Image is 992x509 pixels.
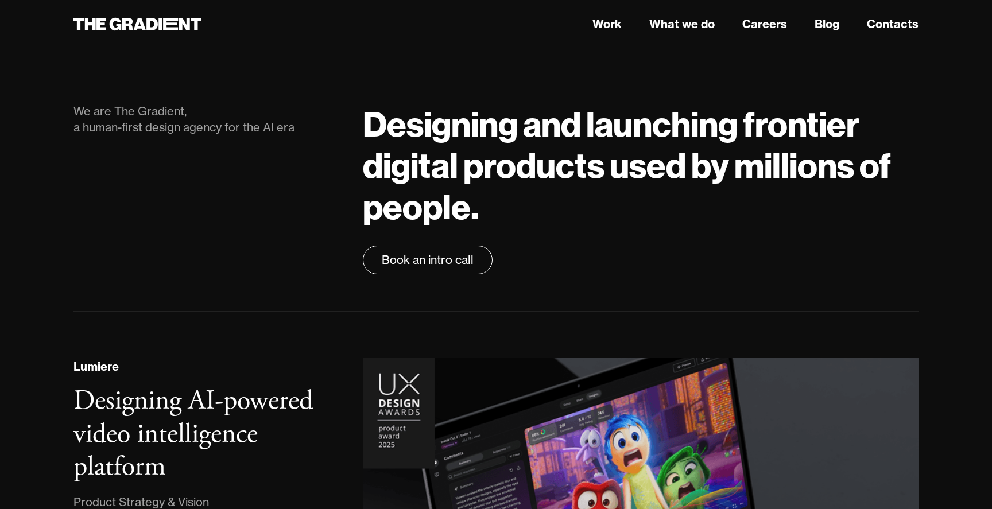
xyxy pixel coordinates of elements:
a: What we do [649,15,715,33]
a: Book an intro call [363,246,493,274]
h1: Designing and launching frontier digital products used by millions of people. [363,103,919,227]
a: Blog [815,15,839,33]
h3: Designing AI-powered video intelligence platform [73,383,313,484]
a: Work [592,15,622,33]
a: Contacts [867,15,919,33]
a: Careers [742,15,787,33]
div: We are The Gradient, a human-first design agency for the AI era [73,103,340,135]
div: Lumiere [73,358,119,375]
